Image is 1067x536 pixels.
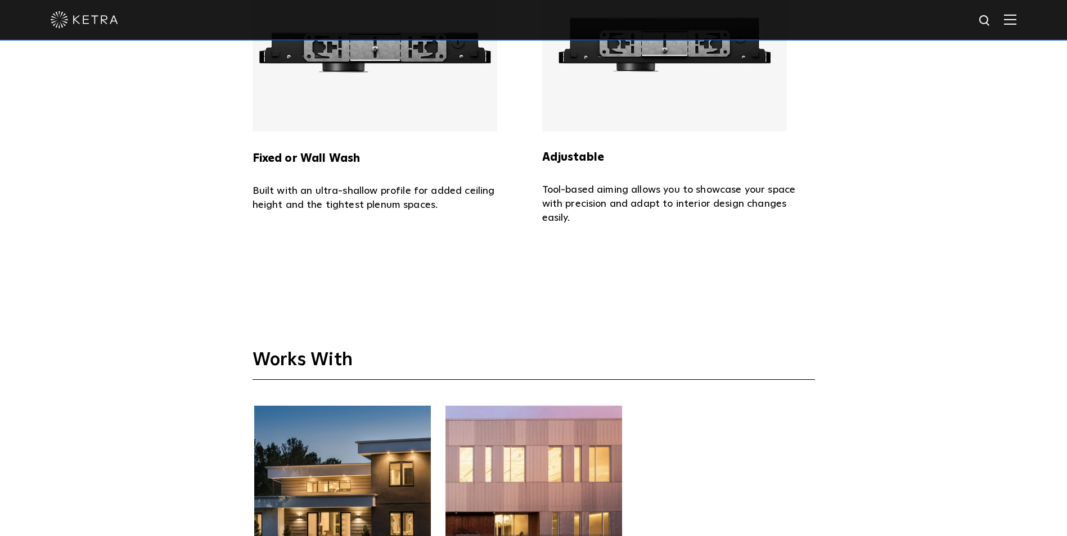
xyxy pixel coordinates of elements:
[542,152,605,163] strong: Adjustable
[51,11,118,28] img: ketra-logo-2019-white
[253,184,525,212] p: Built with an ultra-shallow profile for added ceiling height and the tightest plenum spaces.
[978,14,992,28] img: search icon
[253,153,361,164] strong: Fixed or Wall Wash
[253,349,815,380] h3: Works With
[1004,14,1016,25] img: Hamburger%20Nav.svg
[542,183,815,225] p: Tool-based aiming allows you to showcase your space with precision and adapt to interior design c...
